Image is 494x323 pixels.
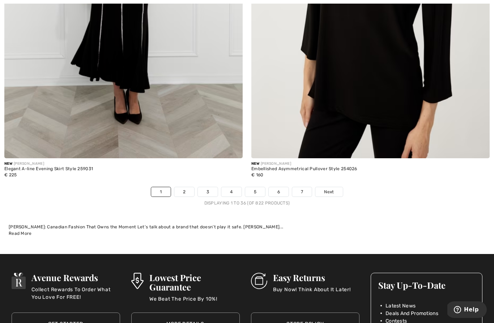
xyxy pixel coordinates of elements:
div: [PERSON_NAME] [251,161,357,167]
a: 6 [269,187,289,197]
h3: Lowest Price Guarantee [149,273,240,292]
img: Avenue Rewards [12,273,26,289]
a: 1 [151,187,170,197]
div: [PERSON_NAME]: Canadian Fashion That Owns the Moment Let’s talk about a brand that doesn’t play i... [9,224,485,230]
a: 3 [198,187,218,197]
span: € 160 [251,172,264,177]
h3: Easy Returns [273,273,351,282]
span: New [251,161,259,166]
span: Read More [9,231,32,236]
span: Deals And Promotions [386,310,438,317]
div: Embellished Asymmetrical Pullover Style 254026 [251,167,357,172]
iframe: Opens a widget where you can find more information [447,301,487,319]
span: New [4,161,12,166]
a: Next [315,187,342,197]
img: Lowest Price Guarantee [131,273,144,289]
a: 5 [245,187,265,197]
span: Latest News [386,302,416,310]
a: 7 [292,187,312,197]
img: Easy Returns [251,273,267,289]
h3: Avenue Rewards [31,273,120,282]
h3: Stay Up-To-Date [378,280,475,290]
a: 4 [221,187,241,197]
div: [PERSON_NAME] [4,161,93,167]
span: € 225 [4,172,17,177]
span: Next [324,189,334,195]
div: Elegant A-line Evening Skirt Style 259031 [4,167,93,172]
p: We Beat The Price By 10%! [149,295,240,310]
a: 2 [174,187,194,197]
p: Collect Rewards To Order What You Love For FREE! [31,286,120,300]
p: Buy Now! Think About It Later! [273,286,351,300]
